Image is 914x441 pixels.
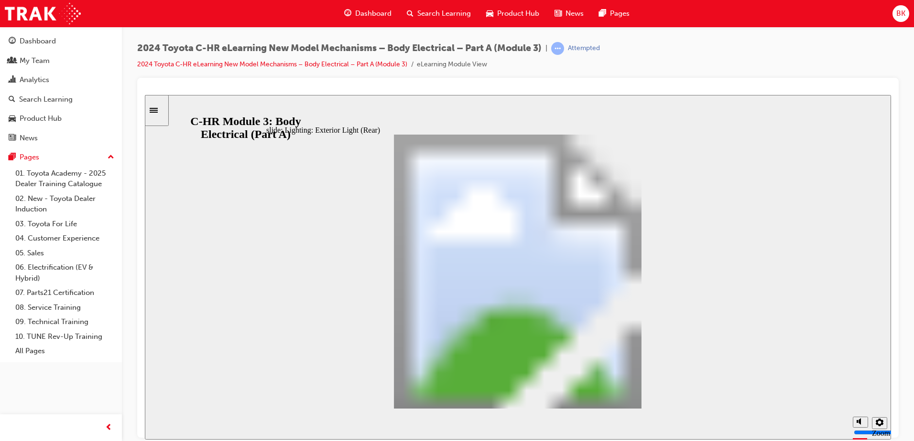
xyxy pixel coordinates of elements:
span: Pages [610,8,630,19]
div: Attempted [568,44,600,53]
span: up-icon [108,151,114,164]
a: My Team [4,52,118,70]
a: 01. Toyota Academy - 2025 Dealer Training Catalogue [11,166,118,191]
div: Search Learning [19,94,73,105]
img: Trak [5,3,81,24]
a: news-iconNews [547,4,591,23]
span: pages-icon [599,8,606,20]
button: Pages [4,148,118,166]
span: Search Learning [417,8,471,19]
label: Zoom to fit [727,334,745,359]
span: prev-icon [105,422,112,434]
a: All Pages [11,344,118,358]
a: Analytics [4,71,118,89]
span: car-icon [9,115,16,123]
span: guage-icon [344,8,351,20]
a: 09. Technical Training [11,315,118,329]
button: BK [892,5,909,22]
a: Search Learning [4,91,118,108]
a: guage-iconDashboard [337,4,399,23]
span: search-icon [407,8,413,20]
span: news-icon [9,134,16,143]
span: | [545,43,547,54]
span: news-icon [555,8,562,20]
button: Settings [727,322,742,334]
a: search-iconSearch Learning [399,4,479,23]
a: 03. Toyota For Life [11,217,118,231]
button: Mute (Ctrl+Alt+M) [708,322,723,333]
a: 2024 Toyota C-HR eLearning New Model Mechanisms – Body Electrical – Part A (Module 3) [137,60,407,68]
span: 2024 Toyota C-HR eLearning New Model Mechanisms – Body Electrical – Part A (Module 3) [137,43,542,54]
span: pages-icon [9,153,16,162]
a: 02. New - Toyota Dealer Induction [11,191,118,217]
div: Analytics [20,74,49,85]
div: Pages [20,152,39,163]
button: DashboardMy TeamAnalyticsSearch LearningProduct HubNews [4,31,118,148]
a: 08. Service Training [11,300,118,315]
a: 10. TUNE Rev-Up Training [11,329,118,344]
a: 07. Parts21 Certification [11,285,118,300]
span: people-icon [9,57,16,65]
div: Product Hub [20,113,62,124]
span: car-icon [486,8,493,20]
span: chart-icon [9,76,16,84]
a: Dashboard [4,32,118,50]
a: pages-iconPages [591,4,637,23]
span: guage-icon [9,37,16,46]
div: My Team [20,55,50,66]
a: News [4,129,118,147]
span: learningRecordVerb_ATTEMPT-icon [551,42,564,55]
span: Product Hub [497,8,539,19]
span: BK [896,8,905,19]
a: 04. Customer Experience [11,231,118,246]
li: eLearning Module View [417,59,487,70]
input: volume [709,334,771,341]
span: News [566,8,584,19]
a: 05. Sales [11,246,118,261]
a: 06. Electrification (EV & Hybrid) [11,260,118,285]
span: Dashboard [355,8,392,19]
a: Product Hub [4,110,118,127]
span: search-icon [9,95,15,104]
div: News [20,133,38,144]
a: car-iconProduct Hub [479,4,547,23]
div: misc controls [703,314,741,345]
div: Dashboard [20,36,56,47]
